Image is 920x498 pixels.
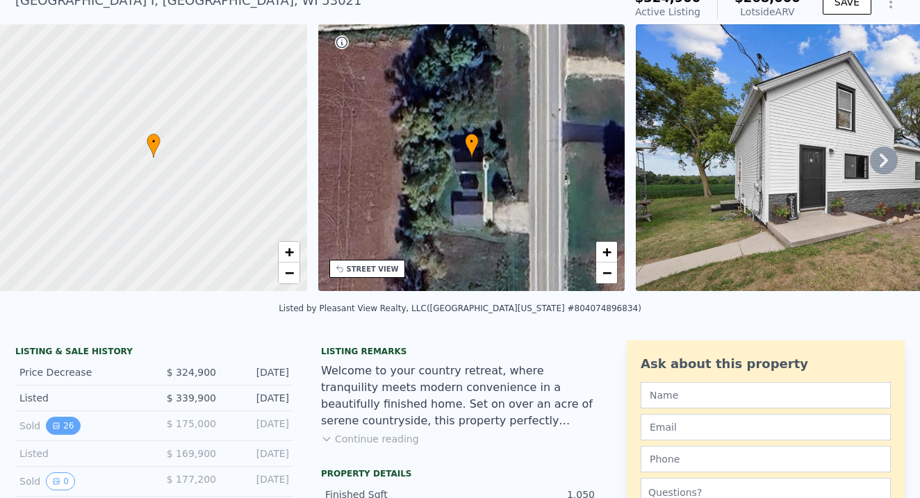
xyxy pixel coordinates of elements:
[15,346,293,360] div: LISTING & SALE HISTORY
[465,133,479,158] div: •
[321,468,599,479] div: Property details
[321,363,599,429] div: Welcome to your country retreat, where tranquility meets modern convenience in a beautifully fini...
[641,382,891,408] input: Name
[46,417,80,435] button: View historical data
[19,472,143,490] div: Sold
[227,365,289,379] div: [DATE]
[321,346,599,357] div: Listing remarks
[602,264,611,281] span: −
[321,432,419,446] button: Continue reading
[227,391,289,405] div: [DATE]
[147,135,161,148] span: •
[465,135,479,148] span: •
[641,354,891,374] div: Ask about this property
[347,264,399,274] div: STREET VIEW
[279,304,641,313] div: Listed by Pleasant View Realty, LLC ([GEOGRAPHIC_DATA][US_STATE] #804074896834)
[167,418,216,429] span: $ 175,000
[19,365,143,379] div: Price Decrease
[279,242,299,263] a: Zoom in
[167,392,216,404] span: $ 339,900
[19,417,143,435] div: Sold
[19,447,143,460] div: Listed
[227,447,289,460] div: [DATE]
[284,243,293,260] span: +
[167,474,216,485] span: $ 177,200
[227,417,289,435] div: [DATE]
[635,6,700,17] span: Active Listing
[19,391,143,405] div: Listed
[284,264,293,281] span: −
[227,472,289,490] div: [DATE]
[167,367,216,378] span: $ 324,900
[602,243,611,260] span: +
[596,242,617,263] a: Zoom in
[147,133,161,158] div: •
[596,263,617,283] a: Zoom out
[641,446,891,472] input: Phone
[734,5,800,19] div: Lotside ARV
[641,414,891,440] input: Email
[167,448,216,459] span: $ 169,900
[279,263,299,283] a: Zoom out
[46,472,75,490] button: View historical data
